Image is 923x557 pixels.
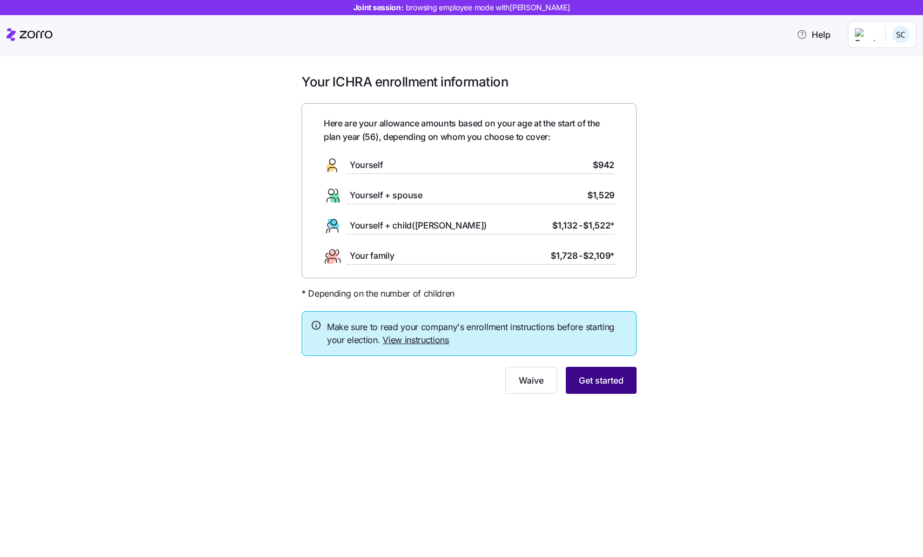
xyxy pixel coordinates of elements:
span: $2,109 [583,249,614,263]
a: View instructions [383,334,449,345]
span: $942 [593,158,614,172]
img: bb08b16fafbb43298e9ef8a32efc49b5 [892,26,909,43]
span: - [579,249,583,263]
span: Your family [350,249,394,263]
span: $1,529 [587,189,614,202]
button: Waive [505,367,557,394]
span: * Depending on the number of children [302,287,454,300]
button: Help [788,24,839,45]
span: Yourself + spouse [350,189,423,202]
button: Get started [566,367,637,394]
span: browsing employee mode with [PERSON_NAME] [406,2,570,13]
span: $1,728 [551,249,577,263]
span: Get started [579,374,624,387]
span: Yourself + child([PERSON_NAME]) [350,219,487,232]
span: $1,522 [583,219,614,232]
span: Joint session: [353,2,570,13]
span: Here are your allowance amounts based on your age at the start of the plan year ( 56 ), depending... [324,117,614,144]
span: Make sure to read your company's enrollment instructions before starting your election. [327,320,627,347]
img: Employer logo [855,28,877,41]
span: Waive [519,374,544,387]
span: - [579,219,583,232]
span: $1,132 [552,219,577,232]
h1: Your ICHRA enrollment information [302,73,637,90]
span: Help [797,28,831,41]
span: Yourself [350,158,383,172]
